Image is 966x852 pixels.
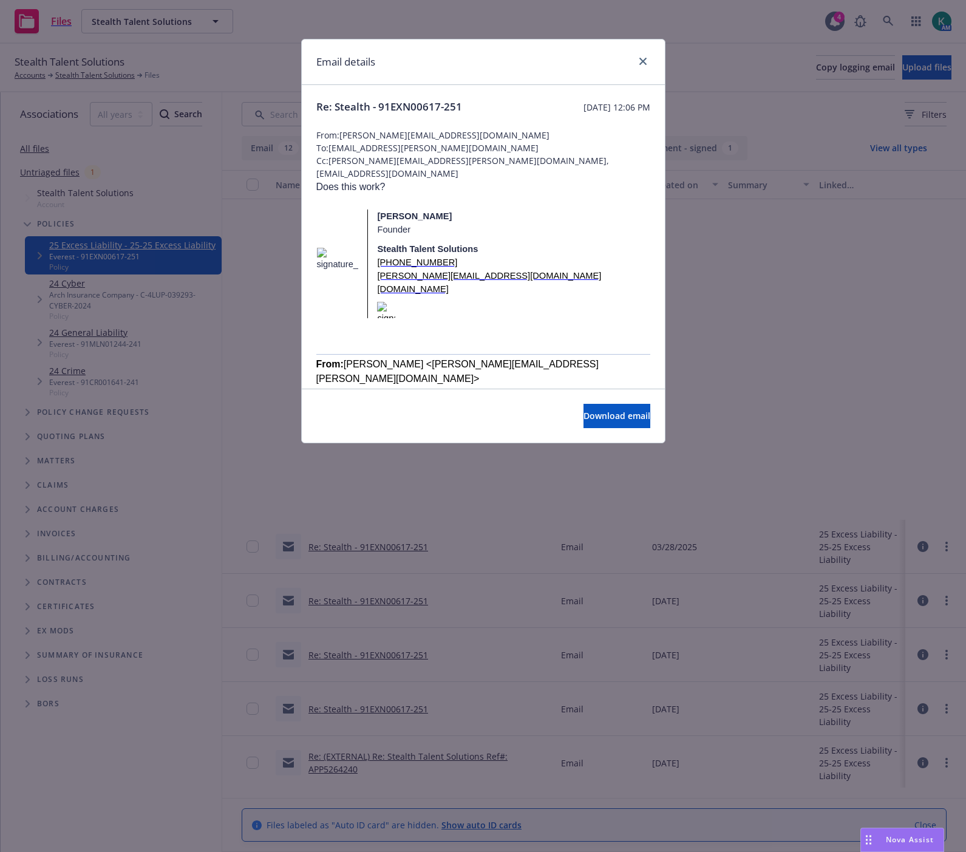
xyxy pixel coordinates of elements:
[316,388,341,398] b: Date:
[316,141,650,154] span: To: [EMAIL_ADDRESS][PERSON_NAME][DOMAIN_NAME]
[316,182,386,192] span: Does this work?
[377,211,452,221] span: [PERSON_NAME]
[316,100,462,114] span: Re: Stealth - 91EXN00617-251
[583,410,650,421] span: Download email
[377,257,457,267] a: [PHONE_NUMBER]
[583,101,650,114] span: [DATE] 12:06 PM
[377,284,448,294] a: [DOMAIN_NAME]
[317,248,359,281] img: signature_1309083828
[377,271,601,281] a: [PERSON_NAME][EMAIL_ADDRESS][DOMAIN_NAME]
[377,302,395,318] img: signature_3015089875
[377,244,478,254] span: Stealth Talent Solutions
[861,828,876,851] div: Drag to move
[316,154,650,180] span: Cc: [PERSON_NAME][EMAIL_ADDRESS][PERSON_NAME][DOMAIN_NAME],[EMAIL_ADDRESS][DOMAIN_NAME]
[377,225,410,234] span: Founder
[860,828,944,852] button: Nova Assist
[636,54,650,69] a: close
[583,404,650,428] button: Download email
[316,129,650,141] span: From: [PERSON_NAME][EMAIL_ADDRESS][DOMAIN_NAME]
[316,359,344,369] span: From:
[316,54,375,70] h1: Email details
[886,834,934,845] span: Nova Assist
[316,359,599,398] span: [PERSON_NAME] <[PERSON_NAME][EMAIL_ADDRESS][PERSON_NAME][DOMAIN_NAME]> [DATE] 11:32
